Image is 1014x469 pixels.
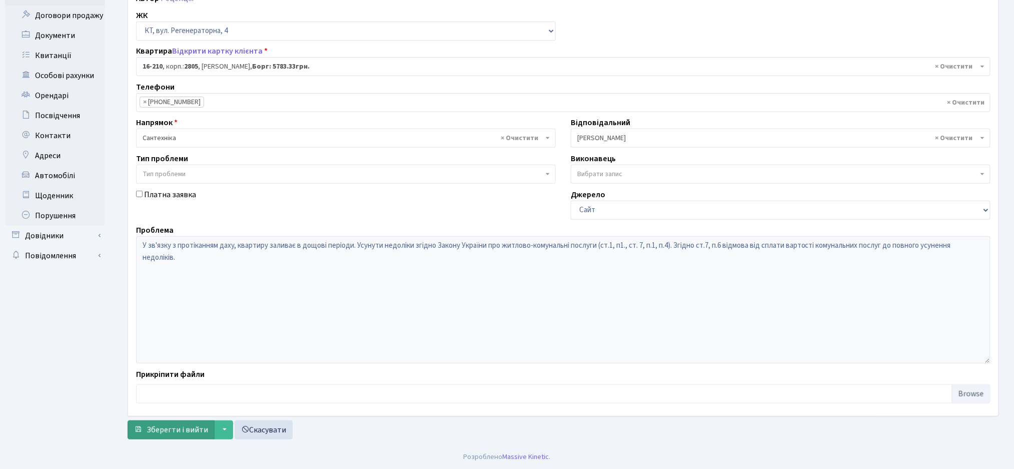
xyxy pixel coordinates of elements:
span: Видалити всі елементи [501,133,538,143]
a: Орендарі [5,86,105,106]
li: (067) 268-25-88 [140,97,204,108]
b: Борг: 5783.33грн. [252,62,310,72]
span: <b>16-210</b>, корп.: <b>2805</b>, Мазуркевич Вікторія Федорівна, <b>Борг: 5783.33грн.</b> [136,57,990,76]
a: Адреси [5,146,105,166]
a: Повідомлення [5,246,105,266]
span: Тихонов М.М. [571,129,990,148]
label: Квартира [136,45,268,57]
span: <b>16-210</b>, корп.: <b>2805</b>, Мазуркевич Вікторія Федорівна, <b>Борг: 5783.33грн.</b> [143,62,978,72]
b: 16-210 [143,62,163,72]
span: Видалити всі елементи [935,62,973,72]
label: Платна заявка [144,189,196,201]
span: Сантехніка [143,133,543,143]
span: Видалити всі елементи [947,98,985,108]
a: Автомобілі [5,166,105,186]
label: Відповідальний [571,117,630,129]
a: Щоденник [5,186,105,206]
span: Тип проблеми [143,169,186,179]
label: Прикріпити файли [136,368,205,380]
span: Видалити всі елементи [935,133,973,143]
b: 2805 [184,62,198,72]
span: Тихонов М.М. [577,133,978,143]
label: Тип проблеми [136,153,188,165]
a: Документи [5,26,105,46]
a: Відкрити картку клієнта [172,46,263,57]
a: Довідники [5,226,105,246]
a: Квитанції [5,46,105,66]
a: Договори продажу [5,6,105,26]
a: Особові рахунки [5,66,105,86]
label: Виконавець [571,153,616,165]
label: Напрямок [136,117,178,129]
a: Massive Kinetic [503,451,549,462]
a: Посвідчення [5,106,105,126]
label: Телефони [136,81,175,93]
span: × [143,97,147,107]
label: ЖК [136,10,148,22]
a: Порушення [5,206,105,226]
button: Зберегти і вийти [128,420,215,439]
label: Проблема [136,224,174,236]
a: Контакти [5,126,105,146]
div: Розроблено . [464,451,551,462]
textarea: У зв'язку з протіканням даху, квартиру заливає в дощові періоди. Усунути недоліки згідно Закону У... [136,236,990,363]
span: Вибрати запис [577,169,622,179]
span: Зберегти і вийти [147,424,208,435]
span: Сантехніка [136,129,556,148]
a: Скасувати [235,420,293,439]
label: Джерело [571,189,605,201]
